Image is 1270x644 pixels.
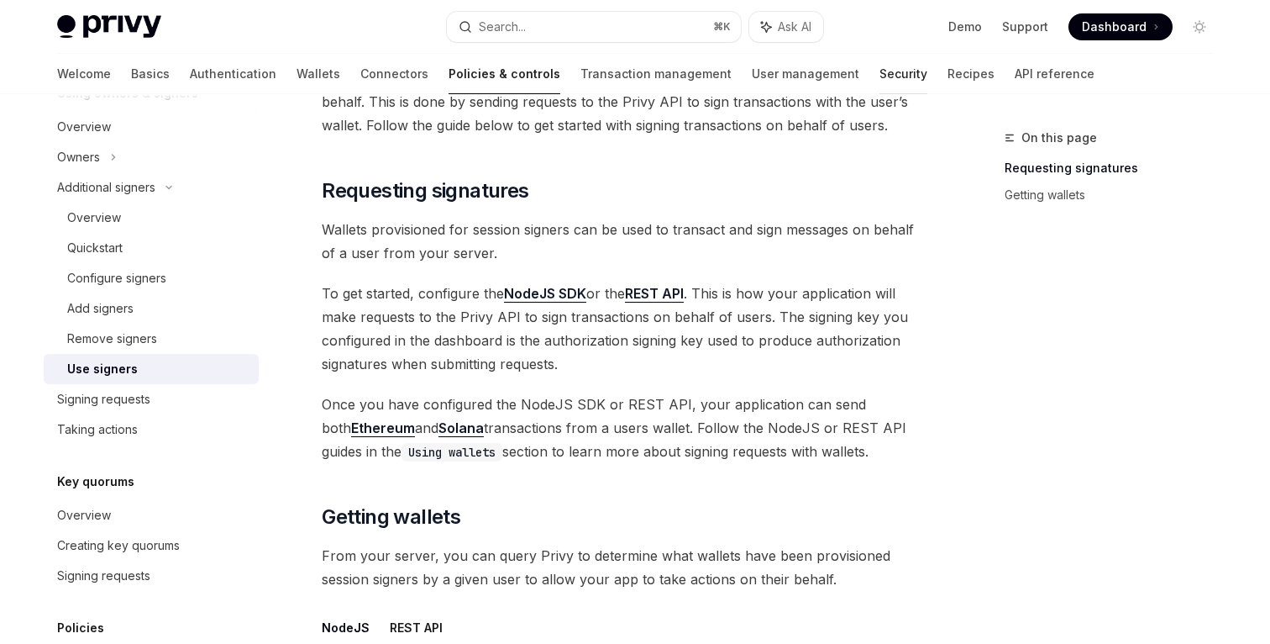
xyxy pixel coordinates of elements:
a: Remove signers [44,324,259,354]
a: Signing requests [44,561,259,591]
a: Demo [948,18,982,35]
div: Configure signers [67,268,166,288]
a: Ethereum [351,420,415,437]
a: Creating key quorums [44,531,259,561]
div: Creating key quorums [57,536,180,556]
a: Requesting signatures [1005,155,1226,182]
a: Overview [44,500,259,531]
span: From your server, you can query Privy to determine what wallets have been provisioned session sig... [322,544,927,591]
div: Use signers [67,359,138,379]
a: Use signers [44,354,259,384]
a: Taking actions [44,414,259,445]
a: Basics [131,54,170,94]
a: Transaction management [580,54,732,94]
a: Add signers [44,293,259,324]
a: Overview [44,203,259,233]
span: ⌘ K [713,20,731,34]
div: Overview [57,505,111,525]
span: To get started, configure the or the . This is how your application will make requests to the Pri... [322,282,927,376]
a: Policies & controls [449,54,560,94]
button: Search...⌘K [447,12,741,42]
div: Additional signers [57,177,155,198]
div: Quickstart [67,238,123,258]
a: Recipes [947,54,994,94]
div: Owners [57,147,100,167]
a: Connectors [360,54,428,94]
a: Welcome [57,54,111,94]
a: API reference [1015,54,1094,94]
span: Dashboard [1082,18,1147,35]
span: Requesting signatures [322,177,528,204]
a: Solana [438,420,484,437]
h5: Policies [57,618,104,638]
div: Taking actions [57,420,138,440]
div: Overview [57,117,111,137]
span: Wallets provisioned for session signers can be used to transact and sign messages on behalf of a ... [322,218,927,265]
a: REST API [625,285,684,303]
span: Once you have configured the NodeJS SDK or REST API, your application can send both and transacti... [322,393,927,463]
button: Toggle dark mode [1186,13,1213,40]
span: Getting wallets [322,504,460,531]
code: Using wallets [401,443,502,462]
div: Signing requests [57,566,150,586]
div: Search... [479,17,526,37]
a: Quickstart [44,233,259,263]
a: NodeJS SDK [504,285,586,303]
div: Signing requests [57,389,150,409]
a: Security [879,54,927,94]
a: Support [1002,18,1048,35]
a: Getting wallets [1005,182,1226,209]
a: Dashboard [1068,13,1173,40]
a: Wallets [297,54,340,94]
div: Add signers [67,298,134,319]
span: Ask AI [778,18,811,35]
a: User management [752,54,859,94]
div: Overview [67,208,121,228]
span: Once your user’s have session signers on their wallets, your app can take actions on their behalf... [322,66,927,137]
a: Configure signers [44,263,259,293]
h5: Key quorums [57,472,134,492]
button: Ask AI [749,12,823,42]
a: Overview [44,112,259,142]
a: Signing requests [44,384,259,414]
img: light logo [57,15,161,39]
span: On this page [1021,128,1097,148]
a: Authentication [190,54,276,94]
div: Remove signers [67,329,157,349]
